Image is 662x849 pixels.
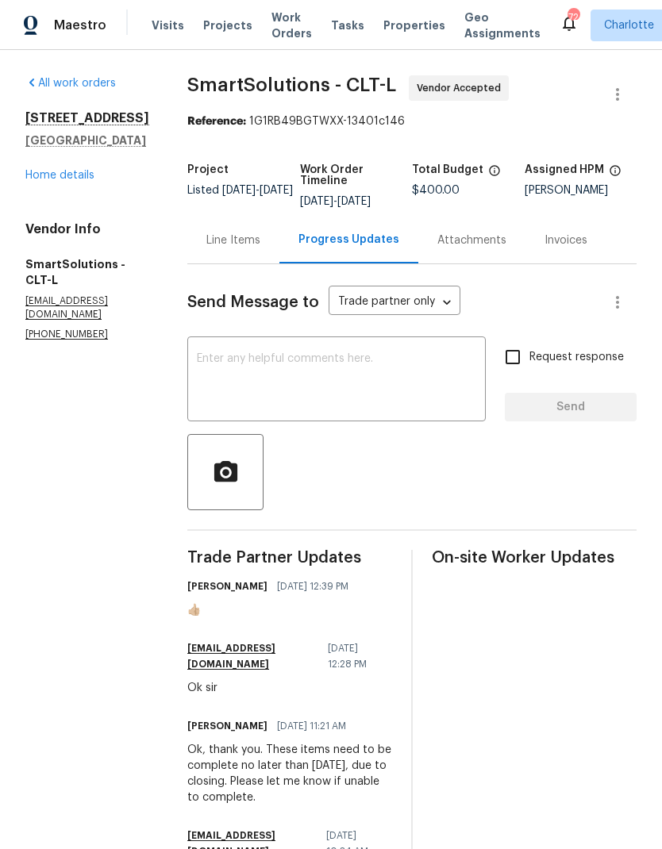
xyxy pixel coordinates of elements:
[337,196,371,207] span: [DATE]
[203,17,252,33] span: Projects
[187,113,637,129] div: 1G1RB49BGTWXX-13401c146
[187,742,392,805] div: Ok, thank you. These items need to be complete no later than [DATE], due to closing. Please let m...
[187,718,267,734] h6: [PERSON_NAME]
[206,232,260,248] div: Line Items
[187,164,229,175] h5: Project
[187,602,358,618] div: 👍🏼
[187,185,293,196] span: Listed
[329,290,460,316] div: Trade partner only
[417,80,507,96] span: Vendor Accepted
[54,17,106,33] span: Maestro
[222,185,293,196] span: -
[545,232,587,248] div: Invoices
[25,170,94,181] a: Home details
[464,10,541,41] span: Geo Assignments
[437,232,506,248] div: Attachments
[187,294,319,310] span: Send Message to
[298,232,399,248] div: Progress Updates
[604,17,654,33] span: Charlotte
[529,349,624,366] span: Request response
[300,196,371,207] span: -
[412,185,460,196] span: $400.00
[260,185,293,196] span: [DATE]
[277,718,346,734] span: [DATE] 11:21 AM
[300,164,413,186] h5: Work Order Timeline
[222,185,256,196] span: [DATE]
[568,10,579,25] div: 72
[25,256,149,288] h5: SmartSolutions - CLT-L
[300,196,333,207] span: [DATE]
[488,164,501,185] span: The total cost of line items that have been proposed by Opendoor. This sum includes line items th...
[328,640,383,672] span: [DATE] 12:28 PM
[152,17,184,33] span: Visits
[525,185,637,196] div: [PERSON_NAME]
[187,116,246,127] b: Reference:
[187,75,396,94] span: SmartSolutions - CLT-L
[187,680,392,696] div: Ok sir
[331,20,364,31] span: Tasks
[277,578,348,594] span: [DATE] 12:39 PM
[25,221,149,237] h4: Vendor Info
[271,10,312,41] span: Work Orders
[383,17,445,33] span: Properties
[525,164,604,175] h5: Assigned HPM
[187,550,392,566] span: Trade Partner Updates
[412,164,483,175] h5: Total Budget
[432,550,637,566] span: On-site Worker Updates
[609,164,622,185] span: The hpm assigned to this work order.
[187,578,267,594] h6: [PERSON_NAME]
[25,78,116,89] a: All work orders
